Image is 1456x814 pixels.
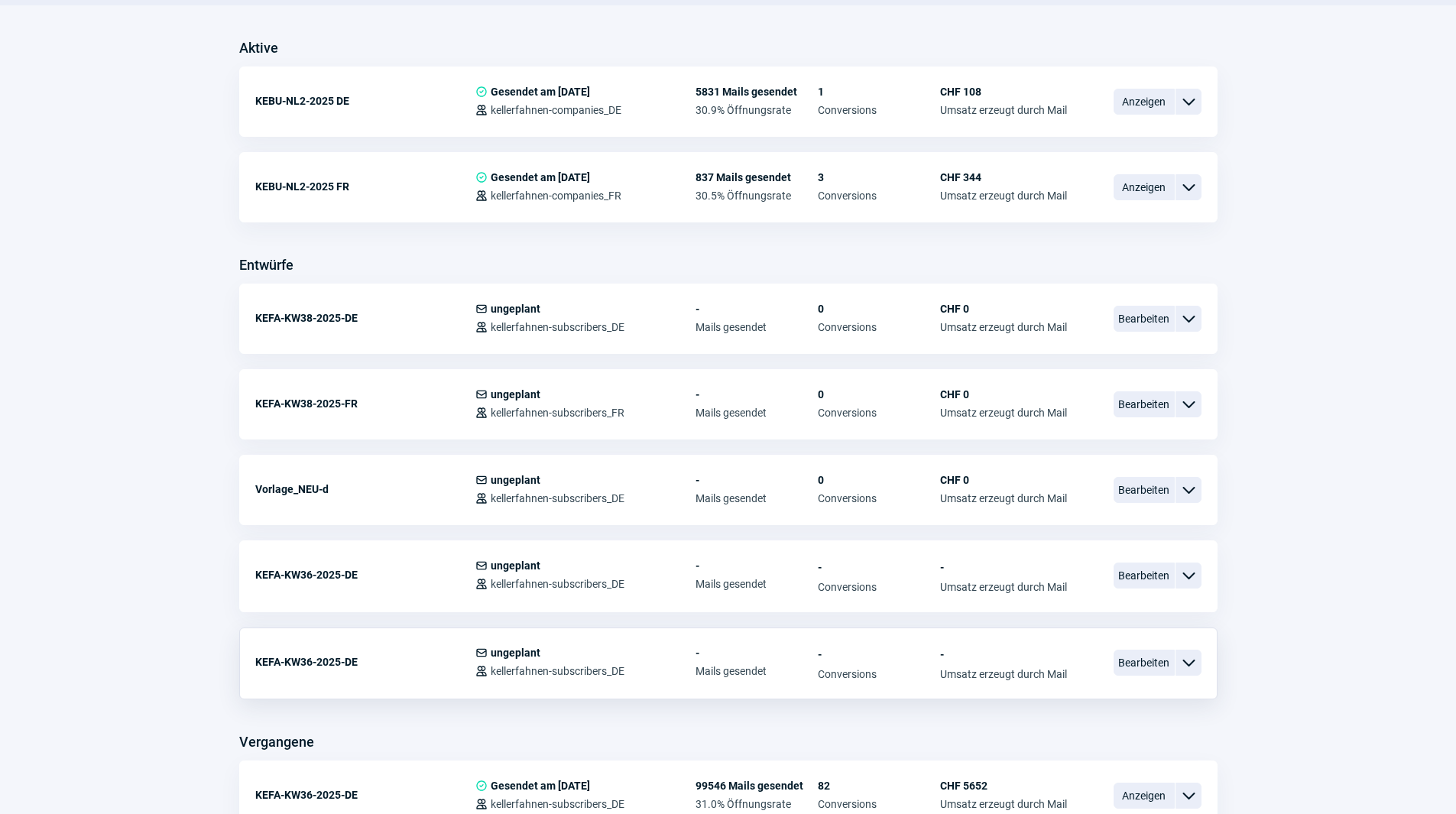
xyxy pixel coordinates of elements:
[491,474,540,486] span: ungeplant
[818,86,940,98] span: 1
[696,303,818,315] span: -
[491,321,624,333] span: kellerfahnen-subscribers_DE
[696,492,818,504] span: Mails gesendet
[491,303,540,315] span: ungeplant
[491,665,624,677] span: kellerfahnen-subscribers_DE
[1114,306,1175,332] span: Bearbeiten
[818,647,940,662] span: -
[491,104,621,116] span: kellerfahnen-companies_DE
[818,388,940,401] span: 0
[696,407,818,419] span: Mails gesendet
[696,104,818,116] span: 30.9% Öffnungsrate
[818,171,940,183] span: 3
[940,407,1067,419] span: Umsatz erzeugt durch Mail
[696,171,818,183] span: 837 Mails gesendet
[255,303,475,333] div: KEFA-KW38-2025-DE
[255,86,475,116] div: KEBU-NL2-2025 DE
[491,647,540,659] span: ungeplant
[940,86,1067,98] span: CHF 108
[940,171,1067,183] span: CHF 344
[1114,563,1175,589] span: Bearbeiten
[1114,391,1175,417] span: Bearbeiten
[491,86,590,98] span: Gesendet am [DATE]
[255,780,475,810] div: KEFA-KW36-2025-DE
[818,780,940,792] span: 82
[491,559,540,572] span: ungeplant
[818,559,940,575] span: -
[1114,650,1175,676] span: Bearbeiten
[818,668,940,680] span: Conversions
[255,388,475,419] div: KEFA-KW38-2025-FR
[818,581,940,593] span: Conversions
[491,190,621,202] span: kellerfahnen-companies_FR
[491,492,624,504] span: kellerfahnen-subscribers_DE
[940,321,1067,333] span: Umsatz erzeugt durch Mail
[818,407,940,419] span: Conversions
[940,668,1067,680] span: Umsatz erzeugt durch Mail
[696,321,818,333] span: Mails gesendet
[239,253,293,277] h3: Entwürfe
[491,780,590,792] span: Gesendet am [DATE]
[1114,783,1175,809] span: Anzeigen
[696,780,818,792] span: 99546 Mails gesendet
[696,665,818,677] span: Mails gesendet
[1114,89,1175,115] span: Anzeigen
[696,578,818,590] span: Mails gesendet
[491,798,624,810] span: kellerfahnen-subscribers_DE
[940,388,1067,401] span: CHF 0
[940,780,1067,792] span: CHF 5652
[696,798,818,810] span: 31.0% Öffnungsrate
[1114,477,1175,503] span: Bearbeiten
[940,581,1067,593] span: Umsatz erzeugt durch Mail
[239,36,278,60] h3: Aktive
[696,474,818,486] span: -
[818,474,940,486] span: 0
[940,559,1067,575] span: -
[818,190,940,202] span: Conversions
[696,388,818,401] span: -
[940,190,1067,202] span: Umsatz erzeugt durch Mail
[696,647,818,659] span: -
[696,559,818,572] span: -
[491,388,540,401] span: ungeplant
[818,303,940,315] span: 0
[696,86,818,98] span: 5831 Mails gesendet
[255,171,475,202] div: KEBU-NL2-2025 FR
[491,407,624,419] span: kellerfahnen-subscribers_FR
[255,474,475,504] div: Vorlage_NEU-d
[491,578,624,590] span: kellerfahnen-subscribers_DE
[239,730,314,754] h3: Vergangene
[940,303,1067,315] span: CHF 0
[818,321,940,333] span: Conversions
[818,104,940,116] span: Conversions
[940,104,1067,116] span: Umsatz erzeugt durch Mail
[940,647,1067,662] span: -
[1114,174,1175,200] span: Anzeigen
[818,798,940,810] span: Conversions
[696,190,818,202] span: 30.5% Öffnungsrate
[940,798,1067,810] span: Umsatz erzeugt durch Mail
[255,559,475,590] div: KEFA-KW36-2025-DE
[940,474,1067,486] span: CHF 0
[818,492,940,504] span: Conversions
[940,492,1067,504] span: Umsatz erzeugt durch Mail
[491,171,590,183] span: Gesendet am [DATE]
[255,647,475,677] div: KEFA-KW36-2025-DE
